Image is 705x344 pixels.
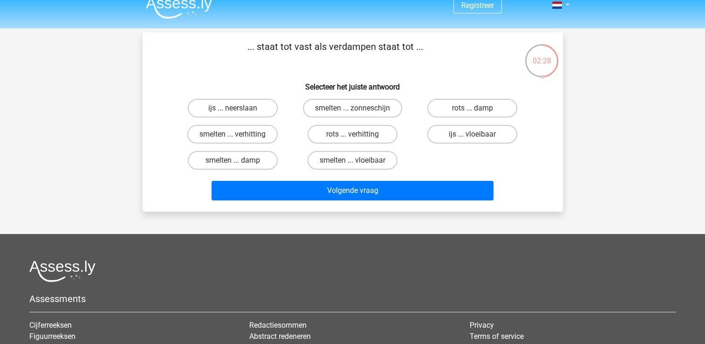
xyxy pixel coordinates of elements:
a: Privacy [470,321,494,330]
label: rots ... damp [427,99,517,117]
label: smelten ... damp [188,151,278,170]
h6: Selecteer het juiste antwoord [157,75,548,91]
label: smelten ... vloeibaar [308,151,397,170]
label: ijs ... neerslaan [188,99,278,117]
a: Registreer [461,1,494,10]
a: Figuurreeksen [29,332,75,341]
div: 02:28 [524,43,559,67]
label: rots ... verhitting [308,125,397,144]
label: smelten ... zonneschijn [303,99,402,117]
img: Assessly logo [29,260,96,282]
a: Cijferreeksen [29,321,72,330]
button: Volgende vraag [212,181,493,200]
label: smelten ... verhitting [187,125,278,144]
a: Abstract redeneren [249,332,311,341]
a: Redactiesommen [249,321,307,330]
p: ... staat tot vast als verdampen staat tot ... [157,40,513,68]
a: Terms of service [470,332,524,341]
label: ijs ... vloeibaar [427,125,517,144]
h5: Assessments [29,293,676,304]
